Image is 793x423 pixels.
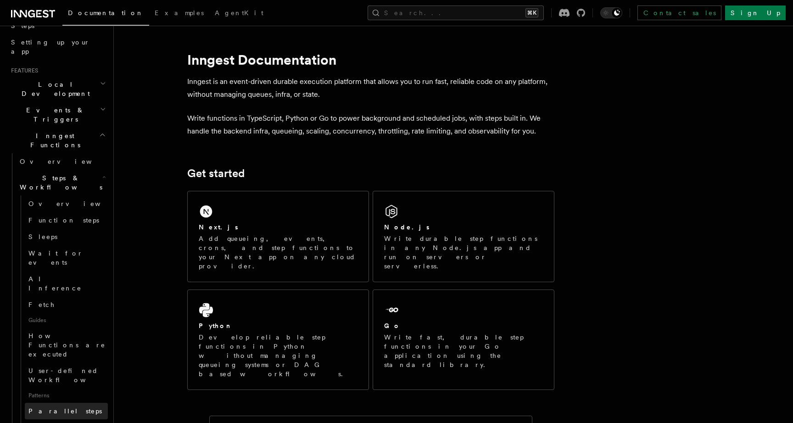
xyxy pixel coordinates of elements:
span: Patterns [25,388,108,403]
a: Wait for events [25,245,108,271]
span: Examples [155,9,204,17]
h2: Python [199,321,233,330]
p: Add queueing, events, crons, and step functions to your Next app on any cloud provider. [199,234,357,271]
a: User-defined Workflows [25,362,108,388]
span: User-defined Workflows [28,367,111,384]
span: Steps & Workflows [16,173,102,192]
span: Documentation [68,9,144,17]
button: Search...⌘K [368,6,544,20]
span: Setting up your app [11,39,90,55]
a: PythonDevelop reliable step functions in Python without managing queueing systems or DAG based wo... [187,289,369,390]
button: Steps & Workflows [16,170,108,195]
a: Sign Up [725,6,786,20]
a: GoWrite fast, durable step functions in your Go application using the standard library. [373,289,554,390]
a: Contact sales [637,6,721,20]
a: Setting up your app [7,34,108,60]
a: Documentation [62,3,149,26]
p: Write functions in TypeScript, Python or Go to power background and scheduled jobs, with steps bu... [187,112,554,138]
span: Parallel steps [28,407,102,415]
span: Inngest Functions [7,131,99,150]
p: Write durable step functions in any Node.js app and run on servers or serverless. [384,234,543,271]
a: Node.jsWrite durable step functions in any Node.js app and run on servers or serverless. [373,191,554,282]
p: Develop reliable step functions in Python without managing queueing systems or DAG based workflows. [199,333,357,378]
p: Write fast, durable step functions in your Go application using the standard library. [384,333,543,369]
span: Fetch [28,301,55,308]
span: Guides [25,313,108,328]
span: Wait for events [28,250,83,266]
span: Features [7,67,38,74]
span: Function steps [28,217,99,224]
a: Fetch [25,296,108,313]
button: Toggle dark mode [600,7,622,18]
h2: Next.js [199,223,238,232]
a: Sleeps [25,228,108,245]
button: Events & Triggers [7,102,108,128]
button: Inngest Functions [7,128,108,153]
a: How Functions are executed [25,328,108,362]
a: Examples [149,3,209,25]
button: Local Development [7,76,108,102]
kbd: ⌘K [525,8,538,17]
span: Local Development [7,80,100,98]
p: Inngest is an event-driven durable execution platform that allows you to run fast, reliable code ... [187,75,554,101]
span: AgentKit [215,9,263,17]
span: Events & Triggers [7,106,100,124]
h2: Go [384,321,401,330]
h1: Inngest Documentation [187,51,554,68]
h2: Node.js [384,223,430,232]
a: Overview [16,153,108,170]
a: AgentKit [209,3,269,25]
a: Parallel steps [25,403,108,419]
a: Overview [25,195,108,212]
span: Overview [28,200,123,207]
span: Overview [20,158,114,165]
a: Next.jsAdd queueing, events, crons, and step functions to your Next app on any cloud provider. [187,191,369,282]
a: Get started [187,167,245,180]
span: Sleeps [28,233,57,240]
span: AI Inference [28,275,82,292]
span: How Functions are executed [28,332,106,358]
a: Function steps [25,212,108,228]
a: AI Inference [25,271,108,296]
